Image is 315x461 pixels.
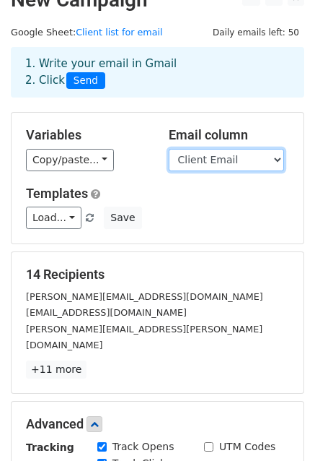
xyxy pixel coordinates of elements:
[169,127,290,143] h5: Email column
[26,149,114,171] a: Copy/paste...
[208,25,304,40] span: Daily emails left: 50
[26,186,88,201] a: Templates
[76,27,163,38] a: Client list for email
[26,307,187,318] small: [EMAIL_ADDRESS][DOMAIN_NAME]
[14,56,301,89] div: 1. Write your email in Gmail 2. Click
[11,27,163,38] small: Google Sheet:
[26,207,81,229] a: Load...
[26,291,263,302] small: [PERSON_NAME][EMAIL_ADDRESS][DOMAIN_NAME]
[26,361,86,379] a: +11 more
[112,439,174,454] label: Track Opens
[26,441,74,453] strong: Tracking
[26,324,262,351] small: [PERSON_NAME][EMAIL_ADDRESS][PERSON_NAME][DOMAIN_NAME]
[104,207,141,229] button: Save
[243,392,315,461] iframe: Chat Widget
[26,267,289,283] h5: 14 Recipients
[219,439,275,454] label: UTM Codes
[26,127,147,143] h5: Variables
[208,27,304,38] a: Daily emails left: 50
[26,416,289,432] h5: Advanced
[66,72,105,90] span: Send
